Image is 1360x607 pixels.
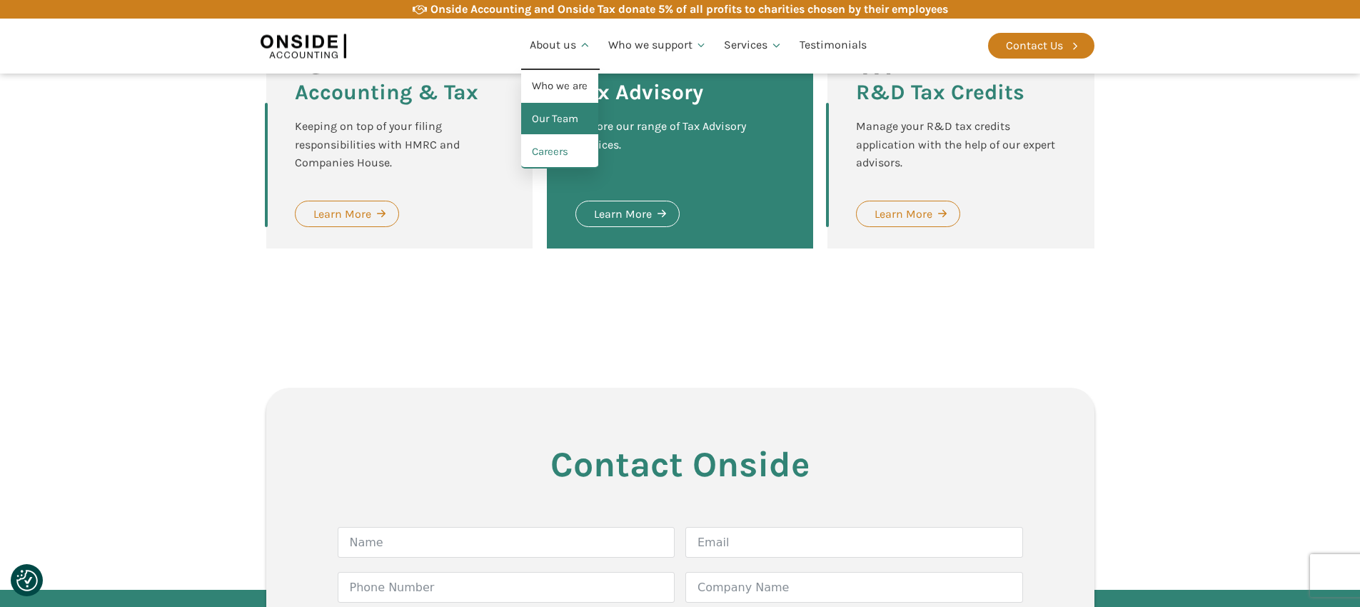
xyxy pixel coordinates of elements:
a: Our Team [521,103,598,136]
div: Learn More [313,205,371,224]
a: Testimonials [791,21,875,70]
input: Name [338,527,675,558]
h3: R&D Tax Credits [856,81,1024,103]
div: Keeping on top of your filing responsibilities with HMRC and Companies House. [295,117,504,172]
a: Learn More [856,201,960,228]
input: Company Name [685,572,1023,603]
button: Consent Preferences [16,570,38,591]
h3: Tax Advisory [575,81,703,103]
div: Contact Us [1006,36,1063,55]
h3: Accounting & Tax [295,81,478,103]
a: Who we support [600,21,716,70]
a: Contact Us [988,33,1094,59]
a: Learn More [575,201,680,228]
a: Learn More [295,201,399,228]
div: Learn More [594,205,652,224]
img: Onside Accounting [261,29,346,62]
div: Explore our range of Tax Advisory Services. [575,117,785,172]
input: Email [685,527,1023,558]
input: Phone Number [338,572,675,603]
a: Who we are [521,70,598,103]
img: Revisit consent button [16,570,38,591]
div: Learn More [875,205,932,224]
div: Manage your R&D tax credits application with the help of our expert advisors. [856,117,1065,172]
a: About us [521,21,600,70]
a: Services [715,21,791,70]
a: Careers [521,136,598,169]
h3: Contact Onside [338,445,1023,484]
